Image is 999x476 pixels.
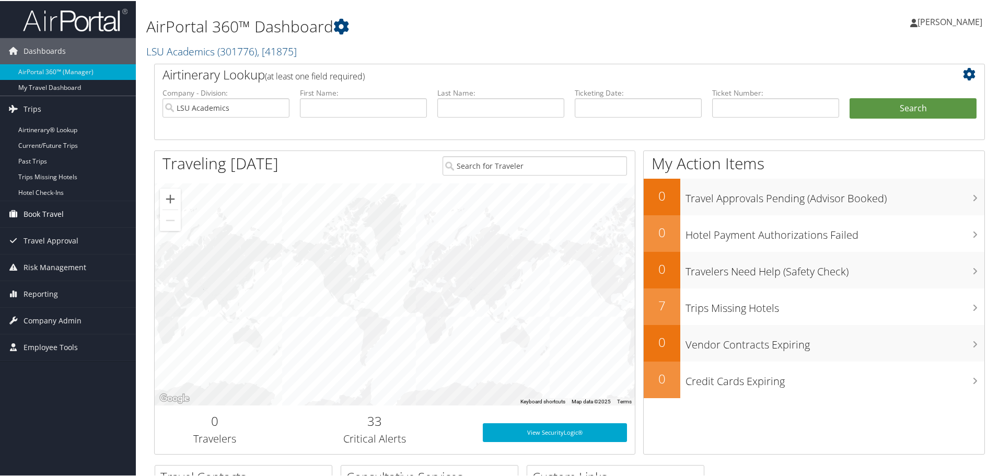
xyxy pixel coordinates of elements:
[520,397,565,404] button: Keyboard shortcuts
[23,7,127,31] img: airportal-logo.png
[850,97,977,118] button: Search
[24,253,86,280] span: Risk Management
[686,258,984,278] h3: Travelers Need Help (Safety Check)
[910,5,993,37] a: [PERSON_NAME]
[265,69,365,81] span: (at least one field required)
[644,214,984,251] a: 0Hotel Payment Authorizations Failed
[24,280,58,306] span: Reporting
[160,188,181,208] button: Zoom in
[644,369,680,387] h2: 0
[644,296,680,314] h2: 7
[644,332,680,350] h2: 0
[686,222,984,241] h3: Hotel Payment Authorizations Failed
[157,391,192,404] img: Google
[162,411,267,429] h2: 0
[24,227,78,253] span: Travel Approval
[686,185,984,205] h3: Travel Approvals Pending (Advisor Booked)
[162,87,289,97] label: Company - Division:
[644,324,984,361] a: 0Vendor Contracts Expiring
[686,331,984,351] h3: Vendor Contracts Expiring
[644,287,984,324] a: 7Trips Missing Hotels
[257,43,297,57] span: , [ 41875 ]
[575,87,702,97] label: Ticketing Date:
[686,295,984,315] h3: Trips Missing Hotels
[644,186,680,204] h2: 0
[160,209,181,230] button: Zoom out
[24,333,78,359] span: Employee Tools
[146,43,297,57] a: LSU Academics
[146,15,711,37] h1: AirPortal 360™ Dashboard
[24,37,66,63] span: Dashboards
[162,431,267,445] h3: Travelers
[644,223,680,240] h2: 0
[300,87,427,97] label: First Name:
[712,87,839,97] label: Ticket Number:
[162,65,908,83] h2: Airtinerary Lookup
[644,152,984,173] h1: My Action Items
[157,391,192,404] a: Open this area in Google Maps (opens a new window)
[644,251,984,287] a: 0Travelers Need Help (Safety Check)
[917,15,982,27] span: [PERSON_NAME]
[217,43,257,57] span: ( 301776 )
[24,200,64,226] span: Book Travel
[686,368,984,388] h3: Credit Cards Expiring
[443,155,627,175] input: Search for Traveler
[644,259,680,277] h2: 0
[24,95,41,121] span: Trips
[283,411,467,429] h2: 33
[24,307,82,333] span: Company Admin
[437,87,564,97] label: Last Name:
[483,422,627,441] a: View SecurityLogic®
[162,152,278,173] h1: Traveling [DATE]
[283,431,467,445] h3: Critical Alerts
[572,398,611,403] span: Map data ©2025
[617,398,632,403] a: Terms (opens in new tab)
[644,361,984,397] a: 0Credit Cards Expiring
[644,178,984,214] a: 0Travel Approvals Pending (Advisor Booked)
